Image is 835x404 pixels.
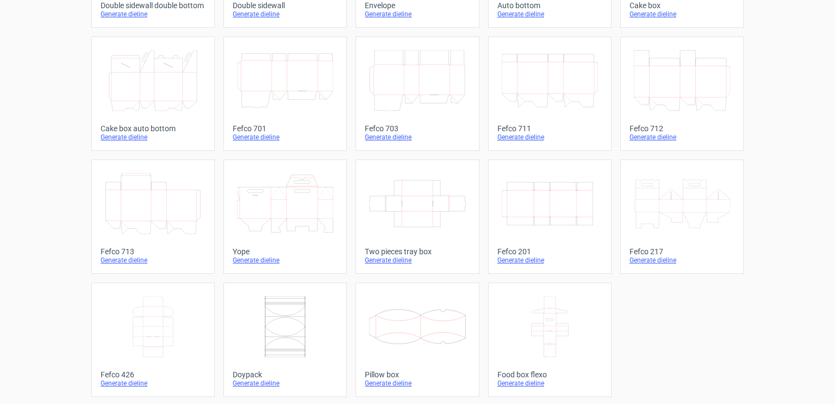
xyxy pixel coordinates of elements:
div: Generate dieline [233,256,338,265]
div: Cake box auto bottom [101,124,205,133]
div: Generate dieline [497,379,602,388]
div: Generate dieline [233,379,338,388]
div: Generate dieline [365,256,470,265]
div: Double sidewall double bottom [101,1,205,10]
div: Generate dieline [630,10,734,19]
a: Fefco 703Generate dieline [356,36,479,151]
div: Generate dieline [497,256,602,265]
a: DoypackGenerate dieline [223,283,347,397]
a: Fefco 701Generate dieline [223,36,347,151]
a: Fefco 712Generate dieline [620,36,744,151]
div: Food box flexo [497,370,602,379]
div: Fefco 712 [630,124,734,133]
div: Generate dieline [630,256,734,265]
div: Generate dieline [365,10,470,19]
div: Fefco 201 [497,247,602,256]
a: Fefco 217Generate dieline [620,160,744,274]
a: Pillow boxGenerate dieline [356,283,479,397]
a: Fefco 201Generate dieline [488,160,612,274]
a: Cake box auto bottomGenerate dieline [91,36,215,151]
div: Pillow box [365,370,470,379]
div: Cake box [630,1,734,10]
div: Double sidewall [233,1,338,10]
div: Fefco 711 [497,124,602,133]
a: YopeGenerate dieline [223,160,347,274]
div: Fefco 426 [101,370,205,379]
div: Fefco 701 [233,124,338,133]
a: Fefco 711Generate dieline [488,36,612,151]
div: Generate dieline [365,379,470,388]
div: Generate dieline [101,133,205,142]
div: Fefco 713 [101,247,205,256]
a: Fefco 713Generate dieline [91,160,215,274]
a: Two pieces tray boxGenerate dieline [356,160,479,274]
div: Envelope [365,1,470,10]
div: Fefco 217 [630,247,734,256]
a: Fefco 426Generate dieline [91,283,215,397]
div: Generate dieline [233,133,338,142]
div: Generate dieline [497,133,602,142]
div: Yope [233,247,338,256]
div: Auto bottom [497,1,602,10]
div: Generate dieline [497,10,602,19]
div: Generate dieline [101,10,205,19]
div: Generate dieline [101,256,205,265]
div: Two pieces tray box [365,247,470,256]
div: Generate dieline [233,10,338,19]
div: Fefco 703 [365,124,470,133]
div: Generate dieline [365,133,470,142]
div: Generate dieline [101,379,205,388]
div: Doypack [233,370,338,379]
div: Generate dieline [630,133,734,142]
a: Food box flexoGenerate dieline [488,283,612,397]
